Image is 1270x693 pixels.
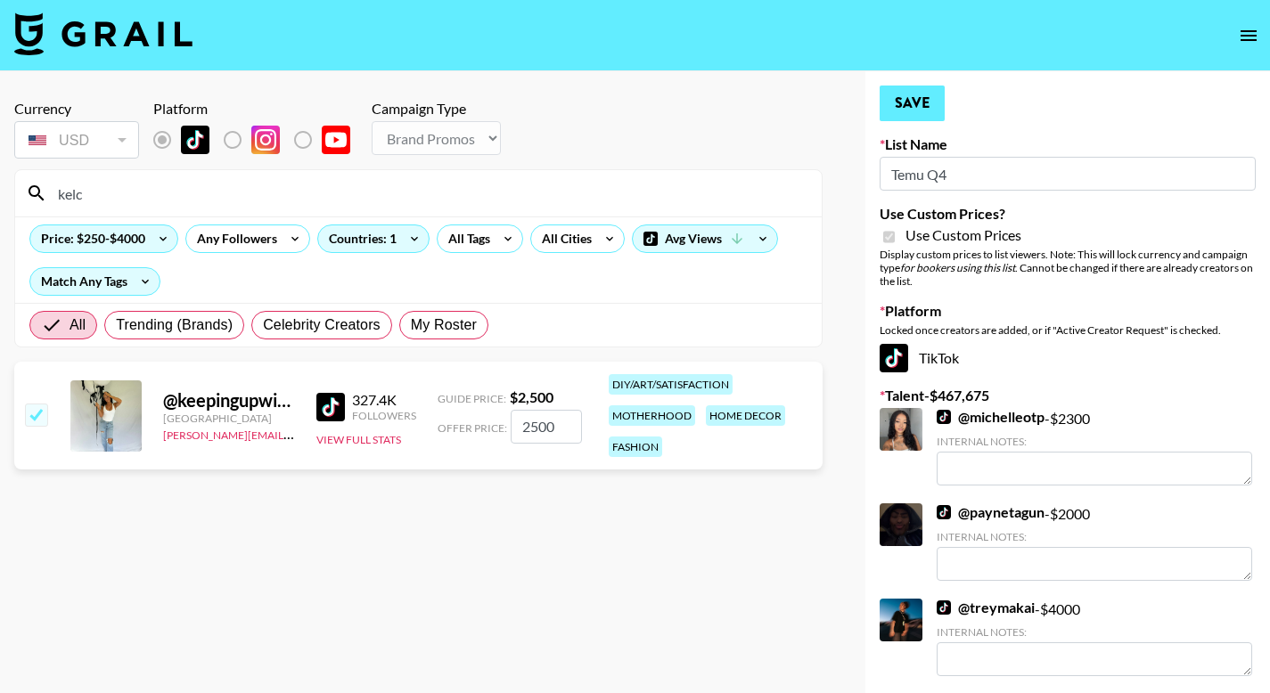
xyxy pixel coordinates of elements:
div: Internal Notes: [937,625,1252,639]
div: [GEOGRAPHIC_DATA] [163,412,295,425]
span: Use Custom Prices [905,226,1021,244]
div: - $ 2300 [937,408,1252,485]
div: USD [18,125,135,156]
div: fashion [609,436,662,457]
img: TikTok [937,505,951,519]
a: [PERSON_NAME][EMAIL_ADDRESS][PERSON_NAME][DOMAIN_NAME] [163,425,512,442]
label: Use Custom Prices? [880,205,1256,223]
span: All [70,314,86,336]
div: Locked once creators are added, or if "Active Creator Request" is checked. [880,323,1256,337]
a: @paynetagun [937,503,1045,521]
input: 2,500 [511,410,582,444]
span: My Roster [411,314,477,336]
div: Internal Notes: [937,530,1252,543]
img: TikTok [937,410,951,424]
div: Price: $250-$4000 [30,225,177,252]
img: Grail Talent [14,12,193,55]
span: Trending (Brands) [116,314,233,336]
span: Offer Price: [438,421,507,435]
div: Followers [352,409,416,422]
input: Search by User Name [47,179,811,208]
div: Countries: 1 [318,225,429,252]
button: open drawer [1231,18,1266,53]
img: TikTok [316,393,345,421]
div: All Cities [531,225,595,252]
img: TikTok [937,600,951,615]
div: 327.4K [352,391,416,409]
label: List Name [880,135,1256,153]
button: Save [880,86,945,121]
label: Talent - $ 467,675 [880,387,1256,404]
div: - $ 2000 [937,503,1252,581]
span: Guide Price: [438,392,506,405]
div: Any Followers [186,225,281,252]
label: Platform [880,302,1256,320]
img: Instagram [251,126,280,154]
button: View Full Stats [316,433,401,446]
img: TikTok [880,344,908,372]
div: Platform [153,100,365,118]
em: for bookers using this list [900,261,1015,274]
div: Display custom prices to list viewers. Note: This will lock currency and campaign type . Cannot b... [880,248,1256,288]
div: motherhood [609,405,695,426]
div: Currency [14,100,139,118]
div: Currency is locked to USD [14,118,139,162]
div: Avg Views [633,225,777,252]
div: List locked to TikTok. [153,121,365,159]
div: Match Any Tags [30,268,160,295]
div: All Tags [438,225,494,252]
a: @treymakai [937,599,1035,616]
div: TikTok [880,344,1256,372]
span: Celebrity Creators [263,314,381,336]
div: @ keepingupwithkelc [163,389,295,412]
strong: $ 2,500 [510,388,553,405]
div: Campaign Type [372,100,501,118]
a: @michelleotp [937,408,1045,426]
div: - $ 4000 [937,599,1252,676]
img: TikTok [181,126,209,154]
div: Internal Notes: [937,435,1252,448]
div: diy/art/satisfaction [609,374,733,395]
div: home decor [706,405,785,426]
img: YouTube [322,126,350,154]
